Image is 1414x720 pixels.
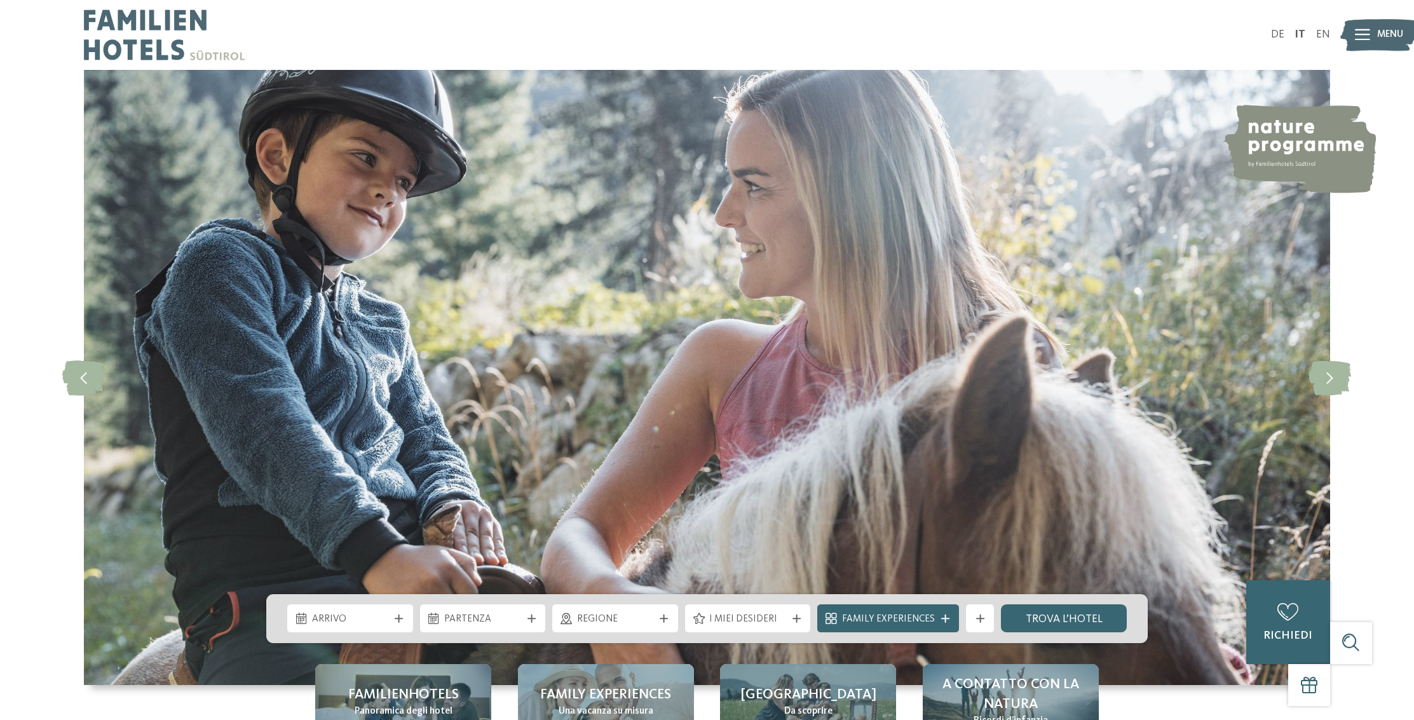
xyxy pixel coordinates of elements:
a: EN [1316,29,1330,40]
span: A contatto con la natura [937,675,1085,714]
span: Regione [577,613,654,627]
img: Family hotel Alto Adige: the happy family places! [84,70,1330,685]
span: Family experiences [540,685,671,705]
span: Da scoprire [784,705,833,719]
a: trova l’hotel [1001,604,1127,632]
a: DE [1271,29,1284,40]
span: Menu [1377,28,1403,42]
span: richiedi [1263,630,1312,641]
span: Una vacanza su misura [559,705,653,719]
span: [GEOGRAPHIC_DATA] [740,685,876,705]
span: Arrivo [312,613,389,627]
span: Partenza [444,613,521,627]
img: nature programme by Familienhotels Südtirol [1222,105,1376,193]
span: I miei desideri [709,613,786,627]
a: IT [1295,29,1305,40]
span: Familienhotels [348,685,459,705]
span: Panoramica degli hotel [355,705,452,719]
a: richiedi [1246,580,1330,664]
span: Family Experiences [842,613,935,627]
